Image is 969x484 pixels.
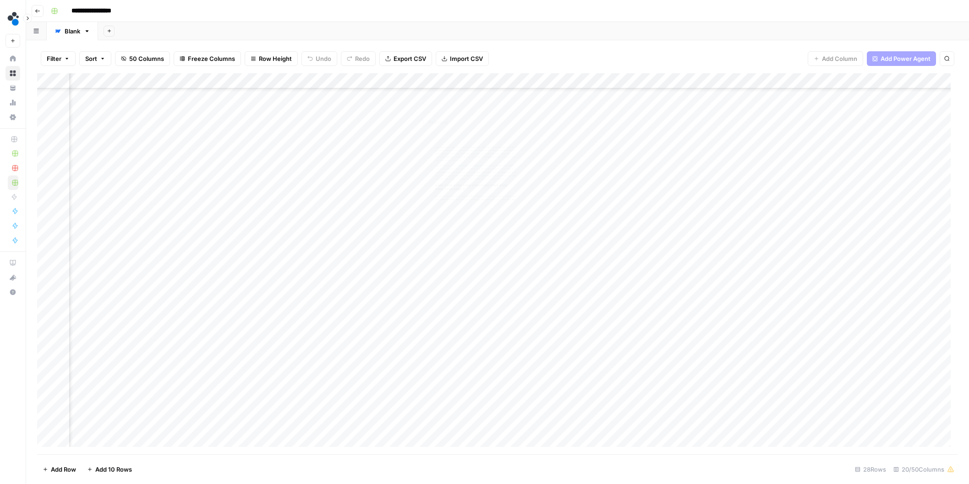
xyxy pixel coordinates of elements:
[450,54,483,63] span: Import CSV
[867,51,936,66] button: Add Power Agent
[5,285,20,299] button: Help + Support
[436,51,489,66] button: Import CSV
[5,66,20,81] a: Browse
[5,256,20,270] a: AirOps Academy
[174,51,241,66] button: Freeze Columns
[355,54,370,63] span: Redo
[5,110,20,125] a: Settings
[822,54,857,63] span: Add Column
[47,22,98,40] a: Blank
[808,51,863,66] button: Add Column
[379,51,432,66] button: Export CSV
[188,54,235,63] span: Freeze Columns
[129,54,164,63] span: 50 Columns
[82,462,137,477] button: Add 10 Rows
[41,51,76,66] button: Filter
[5,81,20,95] a: Your Data
[79,51,111,66] button: Sort
[5,51,20,66] a: Home
[115,51,170,66] button: 50 Columns
[851,462,890,477] div: 28 Rows
[394,54,426,63] span: Export CSV
[5,7,20,30] button: Workspace: spot.ai
[65,27,80,36] div: Blank
[5,95,20,110] a: Usage
[51,465,76,474] span: Add Row
[85,54,97,63] span: Sort
[890,462,958,477] div: 20/50 Columns
[5,270,20,285] button: What's new?
[47,54,61,63] span: Filter
[259,54,292,63] span: Row Height
[316,54,331,63] span: Undo
[341,51,376,66] button: Redo
[95,465,132,474] span: Add 10 Rows
[37,462,82,477] button: Add Row
[5,11,22,27] img: spot.ai Logo
[6,271,20,284] div: What's new?
[881,54,931,63] span: Add Power Agent
[301,51,337,66] button: Undo
[245,51,298,66] button: Row Height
